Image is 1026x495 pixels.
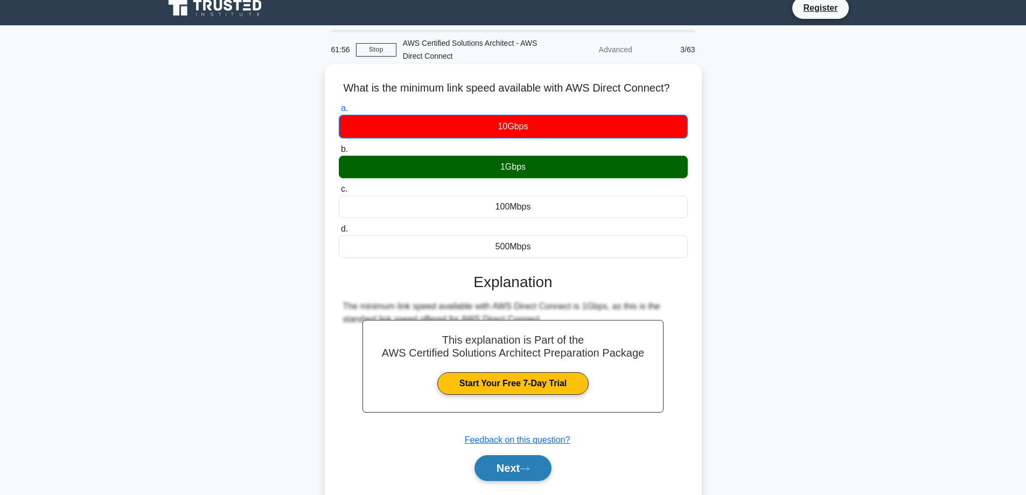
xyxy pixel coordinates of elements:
[339,235,688,258] div: 500Mbps
[465,435,570,444] a: Feedback on this question?
[356,43,396,57] a: Stop
[545,39,639,60] div: Advanced
[437,372,589,395] a: Start Your Free 7-Day Trial
[341,224,348,233] span: d.
[797,1,844,15] a: Register
[339,156,688,178] div: 1Gbps
[474,455,552,481] button: Next
[339,115,688,138] div: 10Gbps
[341,144,348,154] span: b.
[341,103,348,113] span: a.
[396,32,545,67] div: AWS Certified Solutions Architect - AWS Direct Connect
[345,273,681,291] h3: Explanation
[343,300,683,326] div: The minimum link speed available with AWS Direct Connect is 1Gbps, as this is the standard link s...
[338,81,689,95] h5: What is the minimum link speed available with AWS Direct Connect?
[341,184,347,193] span: c.
[339,196,688,218] div: 100Mbps
[325,39,356,60] div: 61:56
[639,39,702,60] div: 3/63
